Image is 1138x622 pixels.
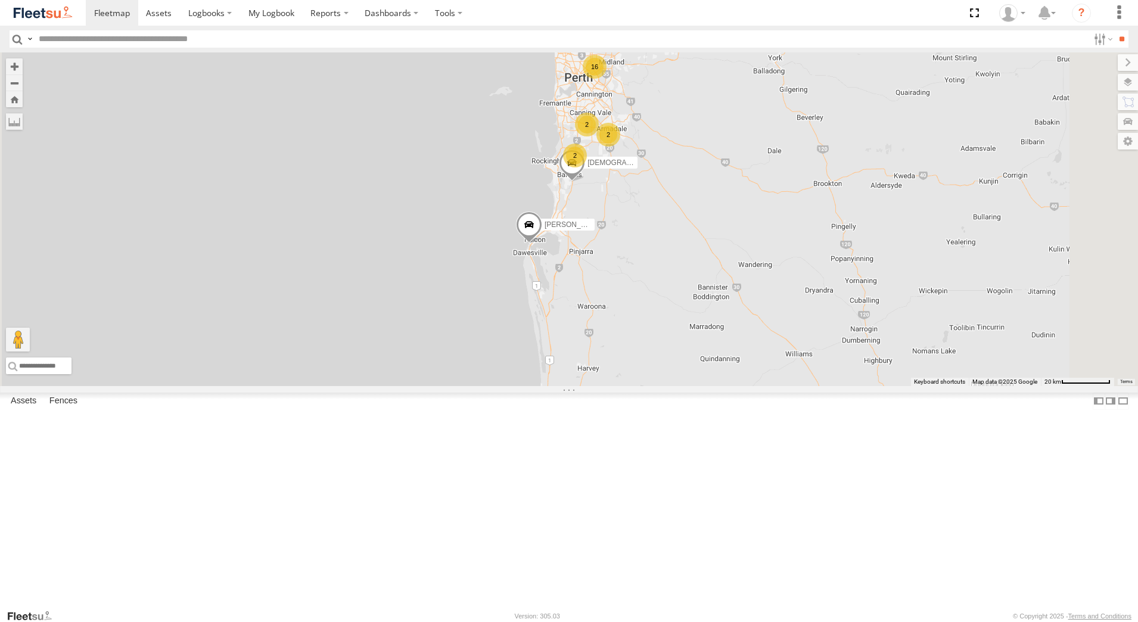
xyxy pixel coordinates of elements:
[545,220,689,229] span: [PERSON_NAME] - 1HSL057 - 0432 500 936
[6,328,30,352] button: Drag Pegman onto the map to open Street View
[5,393,42,409] label: Assets
[1044,378,1061,385] span: 20 km
[1089,30,1115,48] label: Search Filter Options
[6,74,23,91] button: Zoom out
[1072,4,1091,23] i: ?
[914,378,965,386] button: Keyboard shortcuts
[1093,393,1105,410] label: Dock Summary Table to the Left
[1068,612,1131,620] a: Terms and Conditions
[596,123,620,147] div: 2
[995,4,1030,22] div: Ben Barnes-Gott
[587,158,760,167] span: [DEMOGRAPHIC_DATA][PERSON_NAME] - 1IFQ593
[583,55,607,79] div: 16
[6,58,23,74] button: Zoom in
[1041,378,1114,386] button: Map scale: 20 km per 79 pixels
[515,612,560,620] div: Version: 305.03
[6,91,23,107] button: Zoom Home
[1117,393,1129,410] label: Hide Summary Table
[12,5,74,21] img: fleetsu-logo-horizontal.svg
[1120,380,1133,384] a: Terms
[7,610,61,622] a: Visit our Website
[1118,133,1138,150] label: Map Settings
[972,378,1037,385] span: Map data ©2025 Google
[575,113,599,136] div: 2
[1013,612,1131,620] div: © Copyright 2025 -
[1105,393,1117,410] label: Dock Summary Table to the Right
[6,113,23,130] label: Measure
[43,393,83,409] label: Fences
[563,144,587,167] div: 2
[25,30,35,48] label: Search Query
